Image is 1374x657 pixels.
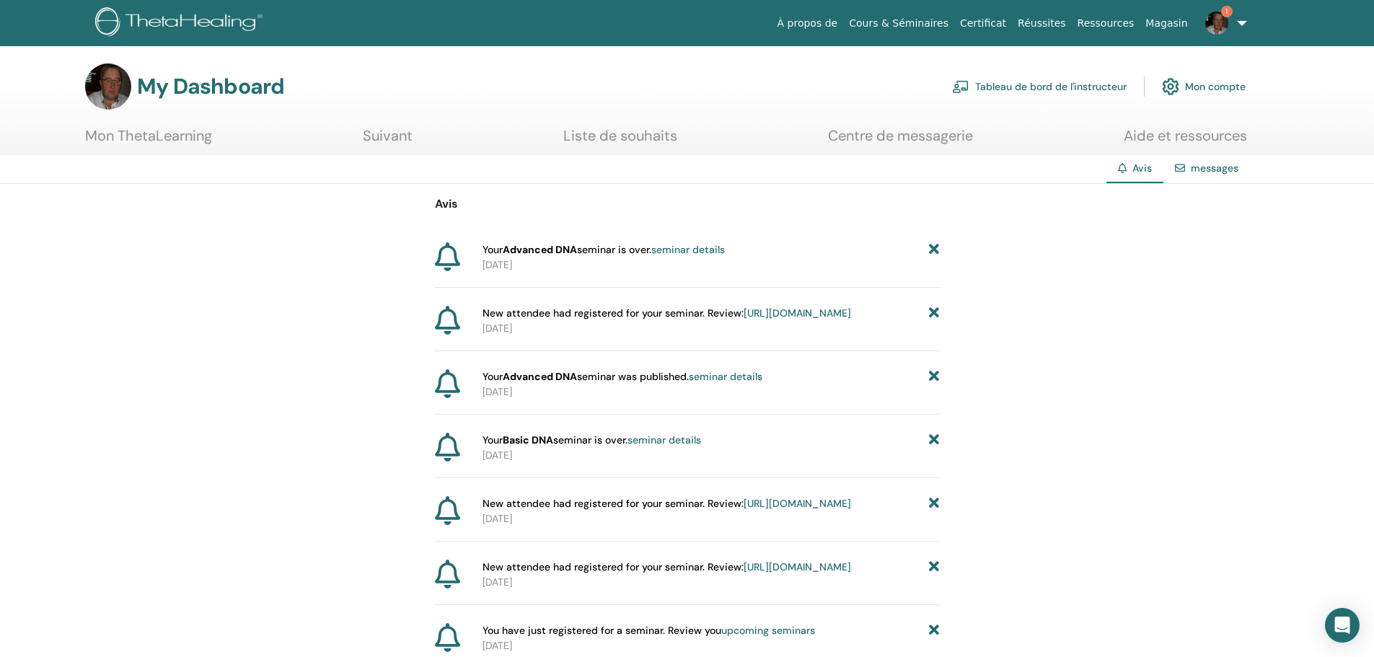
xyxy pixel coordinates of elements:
[627,433,701,446] a: seminar details
[483,242,725,257] span: Your seminar is over.
[1162,74,1179,99] img: cog.svg
[1325,608,1360,643] div: Open Intercom Messenger
[483,496,851,511] span: New attendee had registered for your seminar. Review:
[744,560,851,573] a: [URL][DOMAIN_NAME]
[435,195,940,213] p: Avis
[721,624,815,637] a: upcoming seminars
[1012,10,1071,37] a: Réussites
[483,257,940,273] p: [DATE]
[1221,6,1233,17] span: 1
[363,127,413,155] a: Suivant
[563,127,677,155] a: Liste de souhaits
[483,369,762,384] span: Your seminar was published.
[744,307,851,319] a: [URL][DOMAIN_NAME]
[483,448,940,463] p: [DATE]
[85,63,131,110] img: default.jpg
[483,306,851,321] span: New attendee had registered for your seminar. Review:
[1140,10,1193,37] a: Magasin
[483,511,940,526] p: [DATE]
[483,384,940,400] p: [DATE]
[483,623,815,638] span: You have just registered for a seminar. Review you
[1191,162,1238,175] a: messages
[137,74,284,100] h3: My Dashboard
[651,243,725,256] a: seminar details
[1132,162,1152,175] span: Avis
[689,370,762,383] a: seminar details
[843,10,954,37] a: Cours & Séminaires
[1124,127,1247,155] a: Aide et ressources
[483,638,940,653] p: [DATE]
[1205,12,1228,35] img: default.jpg
[483,575,940,590] p: [DATE]
[483,433,701,448] span: Your seminar is over.
[952,71,1127,102] a: Tableau de bord de l'instructeur
[1072,10,1140,37] a: Ressources
[744,497,851,510] a: [URL][DOMAIN_NAME]
[503,243,577,256] strong: Advanced DNA
[952,80,969,93] img: chalkboard-teacher.svg
[483,321,940,336] p: [DATE]
[503,370,577,383] strong: Advanced DNA
[95,7,268,40] img: logo.png
[954,10,1012,37] a: Certificat
[85,127,212,155] a: Mon ThetaLearning
[483,560,851,575] span: New attendee had registered for your seminar. Review:
[503,433,553,446] strong: Basic DNA
[1162,71,1246,102] a: Mon compte
[828,127,973,155] a: Centre de messagerie
[772,10,844,37] a: À propos de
